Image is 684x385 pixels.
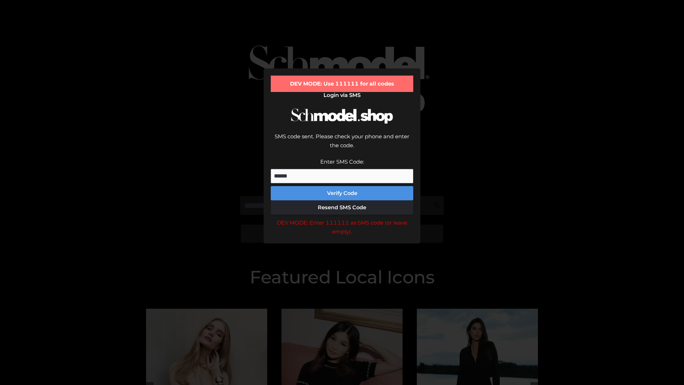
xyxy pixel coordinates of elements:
h2: Login via SMS [271,92,413,98]
label: Enter SMS Code: [320,158,364,165]
div: DEV MODE: Enter 111111 as SMS code (or leave empty). [271,218,413,236]
button: Verify Code [271,186,413,200]
div: SMS code sent. Please check your phone and enter the code. [271,132,413,157]
img: Schmodel Logo [289,102,395,130]
div: DEV MODE: Use 111111 for all codes [271,76,413,92]
button: Resend SMS Code [271,200,413,215]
